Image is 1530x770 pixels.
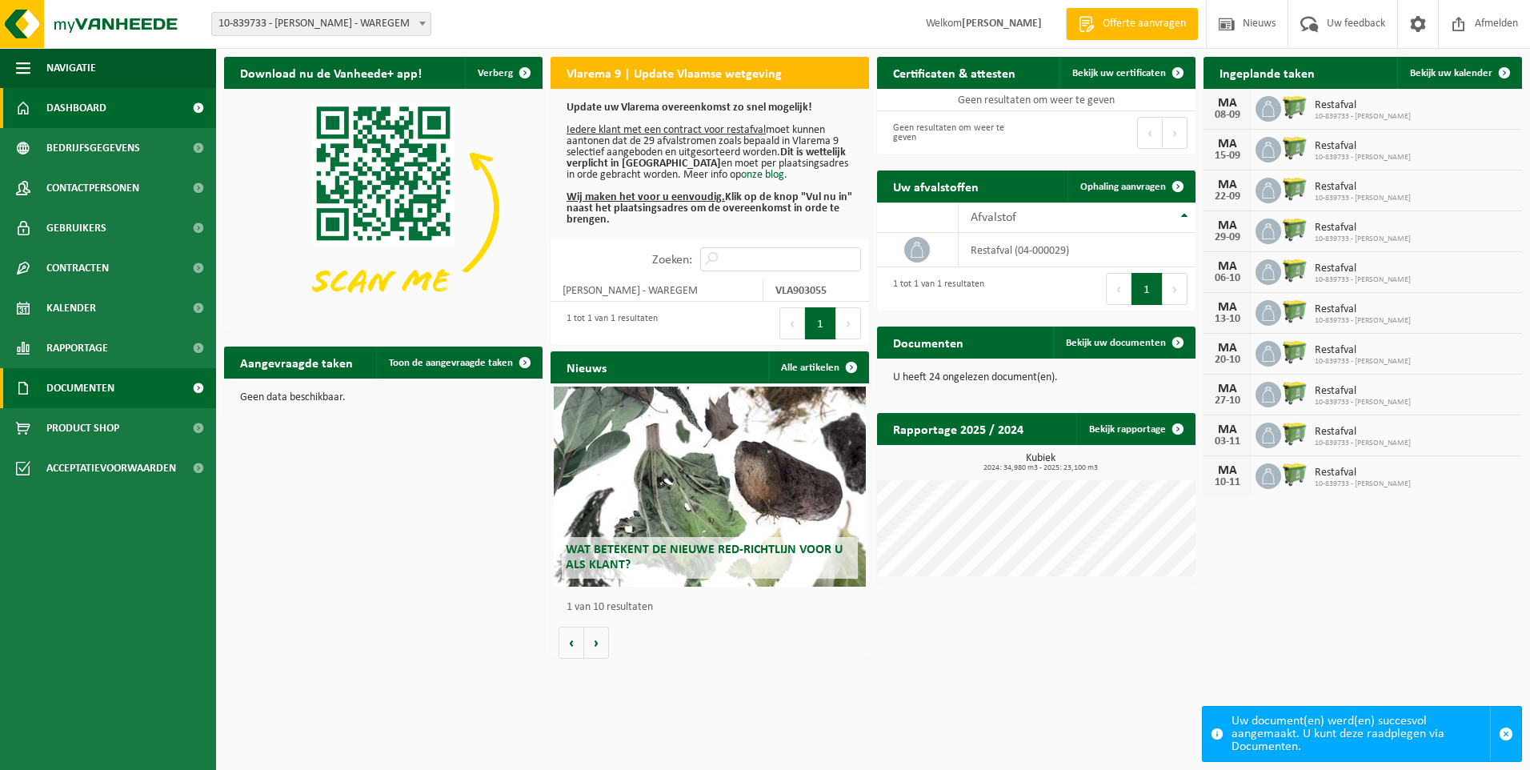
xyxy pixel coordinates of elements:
[1281,134,1308,162] img: WB-0660-HPE-GN-50
[1315,344,1411,357] span: Restafval
[1212,97,1244,110] div: MA
[1281,461,1308,488] img: WB-0660-HPE-GN-50
[877,57,1031,88] h2: Certificaten & attesten
[1315,385,1411,398] span: Restafval
[1315,153,1411,162] span: 10-839733 - [PERSON_NAME]
[1315,99,1411,112] span: Restafval
[46,408,119,448] span: Product Shop
[46,328,108,368] span: Rapportage
[779,307,805,339] button: Previous
[1212,342,1244,355] div: MA
[1315,140,1411,153] span: Restafval
[1315,316,1411,326] span: 10-839733 - [PERSON_NAME]
[566,543,843,571] span: Wat betekent de nieuwe RED-richtlijn voor u als klant?
[805,307,836,339] button: 1
[1067,170,1194,203] a: Ophaling aanvragen
[1212,464,1244,477] div: MA
[567,191,725,203] u: Wij maken het voor u eenvoudig.
[1315,479,1411,489] span: 10-839733 - [PERSON_NAME]
[893,372,1180,383] p: U heeft 24 ongelezen document(en).
[46,128,140,168] span: Bedrijfsgegevens
[1212,301,1244,314] div: MA
[46,208,106,248] span: Gebruikers
[1281,257,1308,284] img: WB-0660-HPE-GN-50
[224,57,438,88] h2: Download nu de Vanheede+ app!
[46,88,106,128] span: Dashboard
[212,13,431,35] span: 10-839733 - ISABELLE PEERS - WAREGEM
[1212,150,1244,162] div: 15-09
[376,347,541,379] a: Toon de aangevraagde taken
[1076,413,1194,445] a: Bekijk rapportage
[1212,191,1244,203] div: 22-09
[877,327,979,358] h2: Documenten
[877,413,1039,444] h2: Rapportage 2025 / 2024
[652,254,692,267] label: Zoeken:
[1315,426,1411,439] span: Restafval
[1212,355,1244,366] div: 20-10
[1315,112,1411,122] span: 10-839733 - [PERSON_NAME]
[1281,420,1308,447] img: WB-0660-HPE-GN-50
[1212,423,1244,436] div: MA
[1397,57,1520,89] a: Bekijk uw kalender
[559,306,658,341] div: 1 tot 1 van 1 resultaten
[1059,57,1194,89] a: Bekijk uw certificaten
[775,285,827,297] strong: VLA903055
[240,392,527,403] p: Geen data beschikbaar.
[1212,232,1244,243] div: 29-09
[885,115,1028,150] div: Geen resultaten om weer te geven
[1212,383,1244,395] div: MA
[877,170,995,202] h2: Uw afvalstoffen
[1212,395,1244,407] div: 27-10
[1131,273,1163,305] button: 1
[1315,357,1411,367] span: 10-839733 - [PERSON_NAME]
[1053,327,1194,359] a: Bekijk uw documenten
[1163,117,1188,149] button: Next
[567,102,853,226] p: moet kunnen aantonen dat de 29 afvalstromen zoals bepaald in Vlarema 9 selectief aangeboden en ui...
[465,57,541,89] button: Verberg
[224,347,369,378] h2: Aangevraagde taken
[1212,273,1244,284] div: 06-10
[567,102,812,114] b: Update uw Vlarema overeenkomst zo snel mogelijk!
[1315,467,1411,479] span: Restafval
[46,288,96,328] span: Kalender
[1066,338,1166,348] span: Bekijk uw documenten
[1212,178,1244,191] div: MA
[46,48,96,88] span: Navigatie
[768,351,867,383] a: Alle artikelen
[1315,181,1411,194] span: Restafval
[1212,314,1244,325] div: 13-10
[885,271,984,307] div: 1 tot 1 van 1 resultaten
[584,627,609,659] button: Volgende
[1212,436,1244,447] div: 03-11
[1099,16,1190,32] span: Offerte aanvragen
[1066,8,1198,40] a: Offerte aanvragen
[1212,477,1244,488] div: 10-11
[836,307,861,339] button: Next
[1315,398,1411,407] span: 10-839733 - [PERSON_NAME]
[46,368,114,408] span: Documenten
[1410,68,1492,78] span: Bekijk uw kalender
[554,387,866,587] a: Wat betekent de nieuwe RED-richtlijn voor u als klant?
[1080,182,1166,192] span: Ophaling aanvragen
[46,248,109,288] span: Contracten
[1106,273,1131,305] button: Previous
[551,279,763,302] td: [PERSON_NAME] - WAREGEM
[46,168,139,208] span: Contactpersonen
[211,12,431,36] span: 10-839733 - ISABELLE PEERS - WAREGEM
[1072,68,1166,78] span: Bekijk uw certificaten
[551,351,623,383] h2: Nieuws
[1212,219,1244,232] div: MA
[741,169,787,181] a: onze blog.
[1315,194,1411,203] span: 10-839733 - [PERSON_NAME]
[389,358,513,368] span: Toon de aangevraagde taken
[1212,110,1244,121] div: 08-09
[567,602,861,613] p: 1 van 10 resultaten
[885,453,1196,472] h3: Kubiek
[1163,273,1188,305] button: Next
[1137,117,1163,149] button: Previous
[971,211,1016,224] span: Afvalstof
[567,191,852,226] b: Klik op de knop "Vul nu in" naast het plaatsingsadres om de overeenkomst in orde te brengen.
[1281,339,1308,366] img: WB-0660-HPE-GN-50
[1315,263,1411,275] span: Restafval
[1212,138,1244,150] div: MA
